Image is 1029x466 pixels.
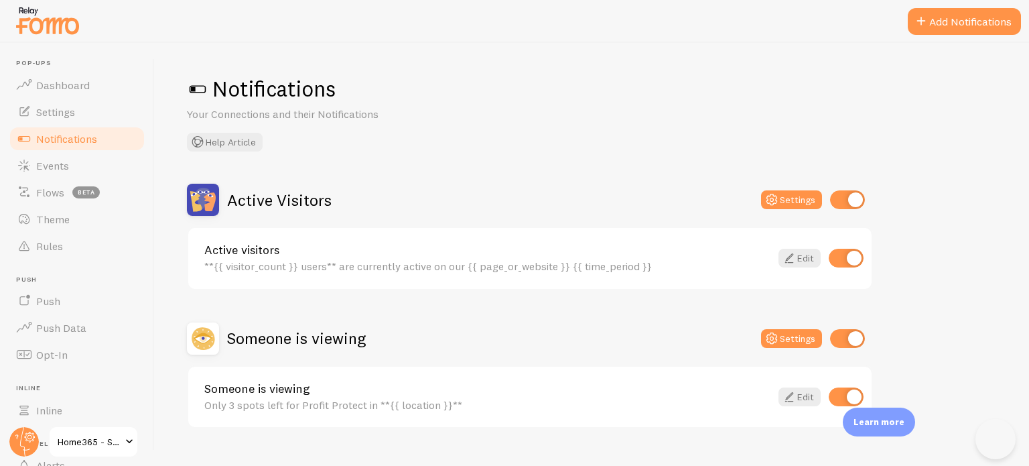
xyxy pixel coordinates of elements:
[204,399,770,411] div: Only 3 spots left for Profit Protect in **{{ location }}**
[843,408,915,436] div: Learn more
[36,294,60,308] span: Push
[204,244,770,256] a: Active visitors
[58,434,121,450] span: Home365 - STG
[975,419,1016,459] iframe: Help Scout Beacon - Open
[14,3,81,38] img: fomo-relay-logo-orange.svg
[48,426,139,458] a: Home365 - STG
[8,288,146,314] a: Push
[16,59,146,68] span: Pop-ups
[8,314,146,341] a: Push Data
[187,323,219,355] img: Someone is viewing
[16,276,146,284] span: Push
[8,72,146,99] a: Dashboard
[36,78,90,92] span: Dashboard
[8,397,146,424] a: Inline
[761,190,822,209] button: Settings
[72,186,100,198] span: beta
[853,416,904,428] p: Learn more
[8,341,146,368] a: Opt-In
[8,152,146,179] a: Events
[36,321,86,335] span: Push Data
[8,206,146,233] a: Theme
[204,260,770,272] div: **{{ visitor_count }} users** are currently active on our {{ page_or_website }} {{ time_period }}
[36,239,63,253] span: Rules
[36,213,70,226] span: Theme
[36,132,97,145] span: Notifications
[187,184,219,216] img: Active Visitors
[187,133,263,152] button: Help Article
[8,125,146,152] a: Notifications
[36,404,62,417] span: Inline
[8,99,146,125] a: Settings
[761,329,822,348] button: Settings
[204,383,770,395] a: Someone is viewing
[8,179,146,206] a: Flows beta
[16,384,146,393] span: Inline
[36,186,64,199] span: Flows
[778,249,821,268] a: Edit
[778,388,821,406] a: Edit
[36,348,68,361] span: Opt-In
[36,105,75,119] span: Settings
[227,190,332,211] h2: Active Visitors
[227,328,366,349] h2: Someone is viewing
[187,107,508,122] p: Your Connections and their Notifications
[187,75,997,103] h1: Notifications
[36,159,69,172] span: Events
[8,233,146,259] a: Rules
